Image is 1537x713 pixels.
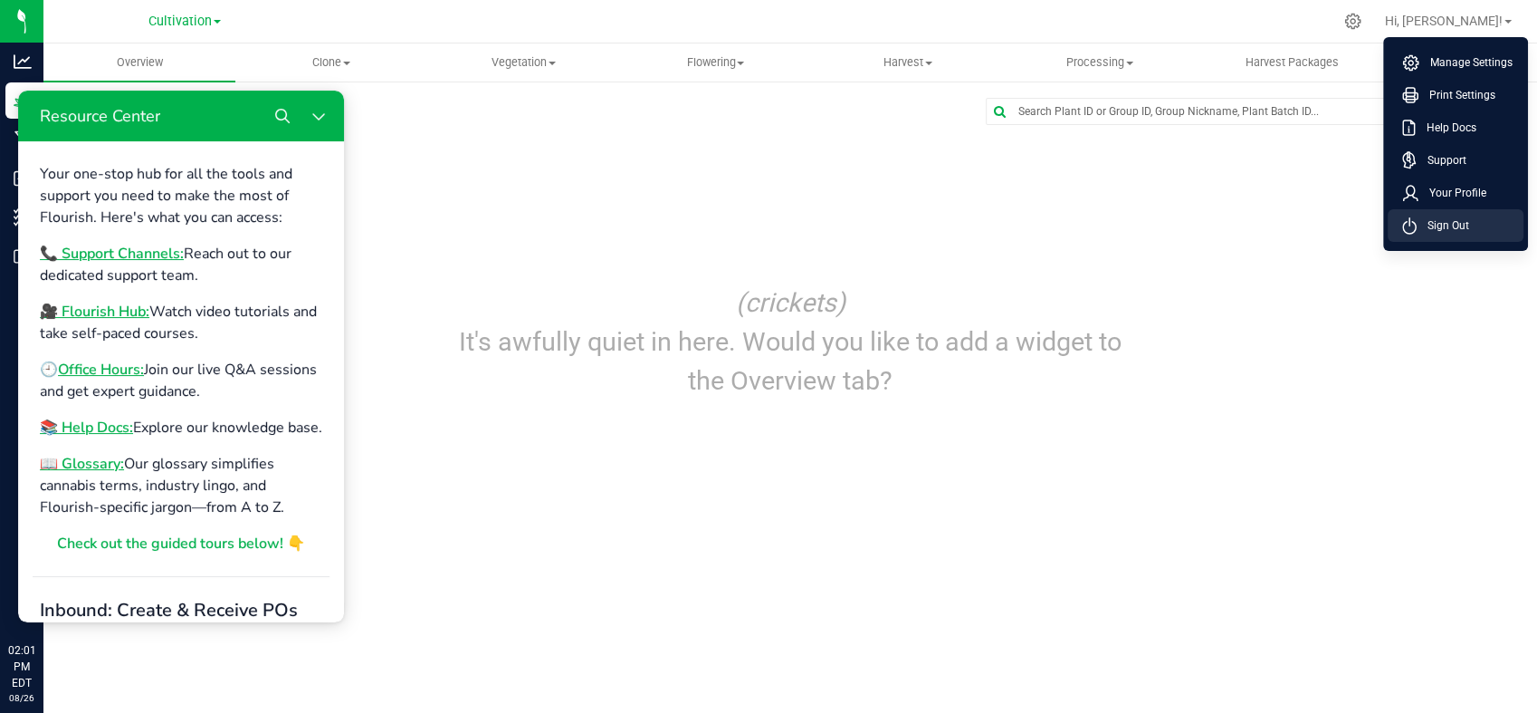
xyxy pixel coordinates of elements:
[22,363,106,383] a: 📖 Glossary:
[1418,184,1486,202] span: Your Profile
[14,92,32,110] inline-svg: Grow
[7,14,142,36] div: Resource Center
[1388,209,1523,242] li: Sign Out
[14,208,32,226] inline-svg: Inventory
[40,269,126,289] a: Office Hours:
[282,7,319,43] button: Close Resource Center
[22,268,304,312] p: 🕘 Join our live Q&A sessions and get expert guidance.
[22,153,166,173] a: 📞 Support Channels:
[8,642,35,691] p: 02:01 PM EDT
[427,43,619,82] a: Vegetation
[39,443,287,463] span: Check out the guided tours below! 👇
[428,54,618,71] span: Vegetation
[22,152,304,196] p: Reach out to our dedicated support team.
[1402,151,1516,169] a: Support
[620,54,810,71] span: Flowering
[443,323,1138,400] p: It's awfully quiet in here. Would you like to add a widget to the Overview tab?
[812,43,1004,82] a: Harvest
[1417,151,1466,169] span: Support
[235,43,427,82] a: Clone
[22,507,280,532] b: Inbound: Create & Receive POs
[14,53,32,71] inline-svg: Analytics
[987,99,1473,124] input: Search Plant ID or Group ID, Group Nickname, Plant Batch ID...
[1402,119,1516,137] a: Help Docs
[22,327,115,347] a: 📚 Help Docs:
[1419,53,1513,72] span: Manage Settings
[246,7,282,43] button: Search
[1385,14,1503,28] span: Hi, [PERSON_NAME]!
[1220,54,1362,71] span: Harvest Packages
[148,14,212,29] span: Cultivation
[22,211,131,231] a: 🎥 Flourish Hub:
[14,247,32,265] inline-svg: Outbound
[236,54,426,71] span: Clone
[14,130,32,149] inline-svg: Manufacturing
[22,326,304,348] p: Explore our knowledge base.
[1004,43,1196,82] a: Processing
[736,287,845,318] i: (crickets)
[92,54,187,71] span: Overview
[43,43,235,82] a: Overview
[1341,13,1364,30] div: Manage settings
[8,691,35,705] p: 08/26
[22,362,304,428] p: Our glossary simplifies cannabis terms, industry lingo, and Flourish-specific jargon—from A to Z.
[18,91,344,622] iframe: Resource center
[1418,86,1495,104] span: Print Settings
[1416,119,1476,137] span: Help Docs
[619,43,811,82] a: Flowering
[1196,43,1388,82] a: Harvest Packages
[1417,217,1469,235] span: Sign Out
[1005,54,1195,71] span: Processing
[14,169,32,188] inline-svg: Inbound
[22,210,304,254] p: Watch video tutorials and take self-paced courses.
[813,54,1003,71] span: Harvest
